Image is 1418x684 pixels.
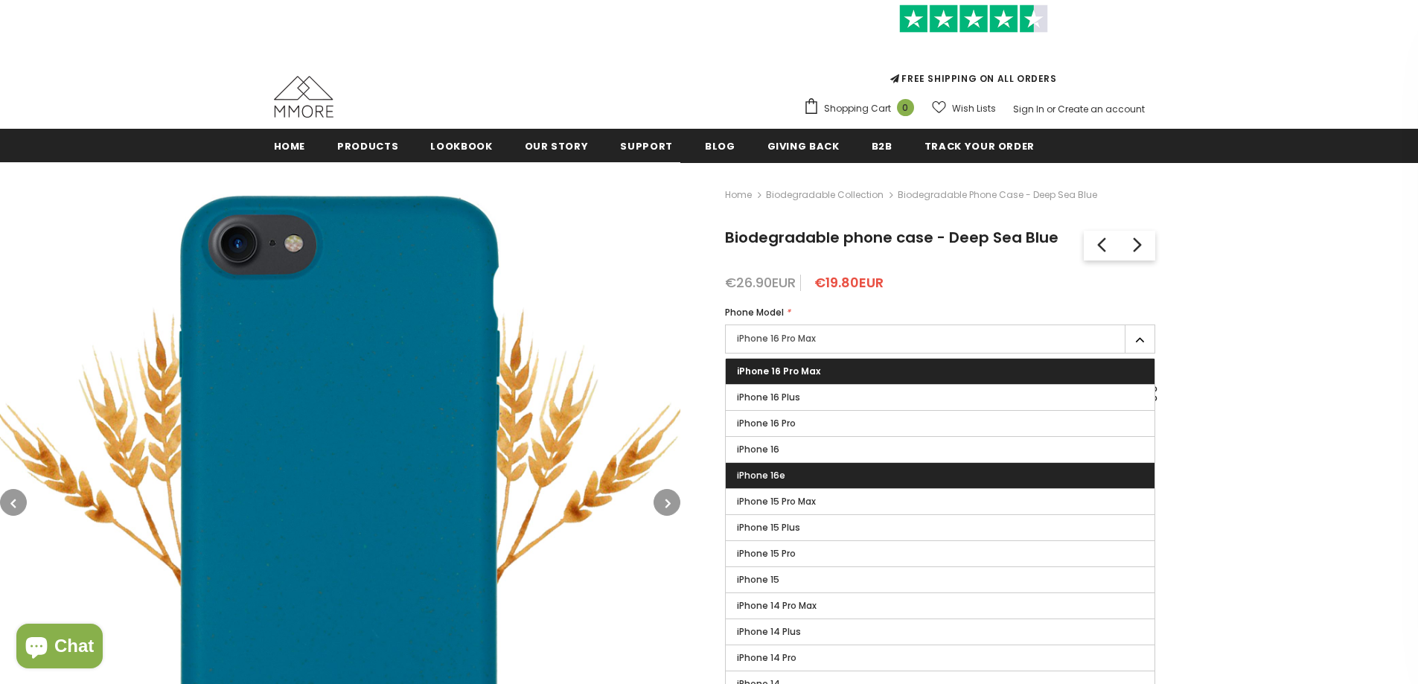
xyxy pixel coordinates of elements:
[274,76,333,118] img: MMORE Cases
[337,139,398,153] span: Products
[737,521,800,534] span: iPhone 15 Plus
[737,625,801,638] span: iPhone 14 Plus
[705,139,735,153] span: Blog
[705,129,735,162] a: Blog
[725,325,1155,354] label: iPhone 16 Pro Max
[737,443,779,456] span: iPhone 16
[767,129,840,162] a: Giving back
[737,651,796,664] span: iPhone 14 Pro
[803,11,1145,85] span: FREE SHIPPING ON ALL ORDERS
[525,129,589,162] a: Our Story
[803,98,922,120] a: Shopping Cart 0
[924,139,1035,153] span: Track your order
[897,99,914,116] span: 0
[737,469,785,482] span: iPhone 16e
[620,139,673,153] span: support
[824,101,891,116] span: Shopping Cart
[899,4,1048,33] img: Trust Pilot Stars
[898,186,1097,204] span: Biodegradable phone case - Deep Sea Blue
[620,129,673,162] a: support
[430,129,492,162] a: Lookbook
[952,101,996,116] span: Wish Lists
[737,391,800,403] span: iPhone 16 Plus
[337,129,398,162] a: Products
[814,273,884,292] span: €19.80EUR
[803,33,1145,71] iframe: Customer reviews powered by Trustpilot
[1047,103,1055,115] span: or
[766,188,884,201] a: Biodegradable Collection
[274,139,306,153] span: Home
[725,186,752,204] a: Home
[525,139,589,153] span: Our Story
[430,139,492,153] span: Lookbook
[1058,103,1145,115] a: Create an account
[725,227,1058,248] span: Biodegradable phone case - Deep Sea Blue
[1013,103,1044,115] a: Sign In
[725,306,784,319] span: Phone Model
[872,129,892,162] a: B2B
[737,599,817,612] span: iPhone 14 Pro Max
[737,547,796,560] span: iPhone 15 Pro
[872,139,892,153] span: B2B
[932,95,996,121] a: Wish Lists
[737,365,820,377] span: iPhone 16 Pro Max
[737,417,796,429] span: iPhone 16 Pro
[725,273,796,292] span: €26.90EUR
[924,129,1035,162] a: Track your order
[737,495,816,508] span: iPhone 15 Pro Max
[274,129,306,162] a: Home
[12,624,107,672] inbox-online-store-chat: Shopify online store chat
[737,573,779,586] span: iPhone 15
[767,139,840,153] span: Giving back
